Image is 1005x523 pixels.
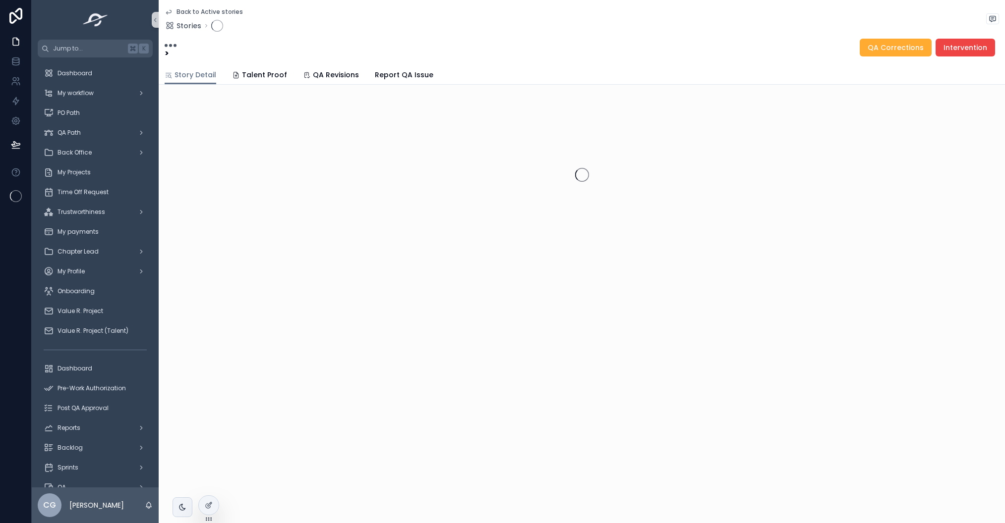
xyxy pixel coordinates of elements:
span: Jump to... [53,45,124,52]
a: Story Detail [165,66,216,85]
a: Trustworthiness [38,203,153,221]
button: QA Corrections [860,39,932,56]
span: QA Corrections [868,43,924,52]
a: Backlog [38,439,153,457]
a: PO Path [38,104,153,122]
span: K [140,45,148,52]
p: [PERSON_NAME] [69,500,124,510]
span: Back to Active stories [177,8,243,16]
a: QA [38,478,153,496]
span: My payments [58,228,99,236]
span: QA [58,483,66,491]
a: QA Revisions [303,66,359,86]
span: QA Revisions [313,70,359,80]
span: Trustworthiness [58,208,105,216]
a: Time Off Request [38,183,153,201]
a: Back Office [38,144,153,161]
a: Pre-Work Authorization [38,379,153,397]
span: Sprints [58,464,78,471]
span: Back Office [58,149,92,157]
a: My payments [38,223,153,241]
a: Talent Proof [232,66,287,86]
a: Value R. Project [38,302,153,320]
span: Talent Proof [242,70,287,80]
span: Post QA Approval [58,404,109,412]
a: My Profile [38,262,153,280]
span: Backlog [58,444,83,452]
span: My Profile [58,267,85,275]
img: App logo [80,12,111,28]
span: Value R. Project (Talent) [58,327,128,335]
span: Pre-Work Authorization [58,384,126,392]
span: My workflow [58,89,94,97]
span: My Projects [58,168,91,176]
span: QA Path [58,129,81,137]
span: Intervention [944,43,987,52]
a: Back to Active stories [165,8,243,16]
a: Chapter Lead [38,243,153,261]
a: Onboarding [38,282,153,300]
span: Dashboard [58,365,92,372]
span: Onboarding [58,287,95,295]
div: scrollable content [32,57,159,487]
strong: > [165,48,169,59]
a: Dashboard [38,64,153,82]
button: Intervention [936,39,995,56]
a: Dashboard [38,360,153,377]
span: Time Off Request [58,188,109,196]
a: Reports [38,419,153,437]
span: Reports [58,424,80,432]
a: Stories [165,21,201,31]
a: Report QA Issue [375,66,433,86]
a: Post QA Approval [38,399,153,417]
a: Value R. Project (Talent) [38,322,153,340]
span: Dashboard [58,69,92,77]
span: Chapter Lead [58,248,99,256]
a: QA Path [38,124,153,142]
a: Sprints [38,459,153,476]
span: Stories [177,21,201,31]
a: My Projects [38,163,153,181]
span: Story Detail [175,70,216,80]
span: Report QA Issue [375,70,433,80]
span: Cg [43,499,56,511]
a: My workflow [38,84,153,102]
span: PO Path [58,109,80,117]
span: Value R. Project [58,307,103,315]
button: Jump to...K [38,40,153,57]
